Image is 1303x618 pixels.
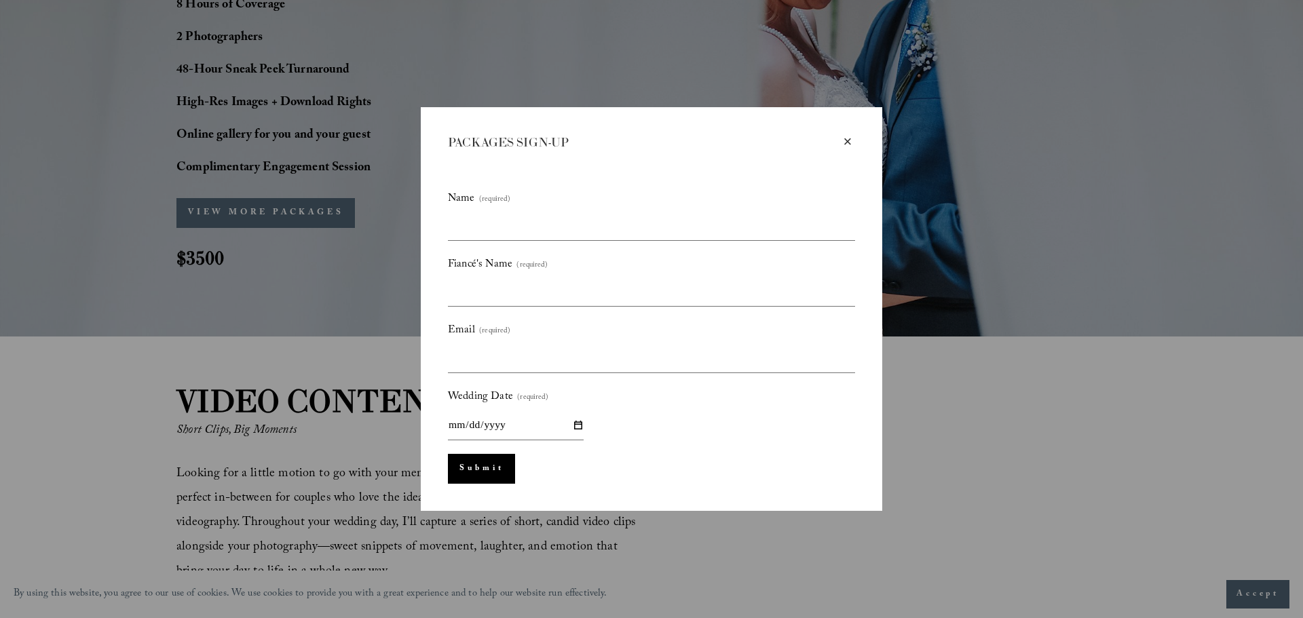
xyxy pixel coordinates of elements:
div: Close [840,134,855,149]
span: Fiancé's Name [448,254,512,275]
div: PACKAGES SIGN-UP [448,134,840,151]
button: Submit [448,454,515,484]
span: (required) [479,193,510,208]
span: Wedding Date [448,387,513,408]
span: Name [448,189,475,210]
span: (required) [516,258,548,273]
span: (required) [517,391,548,406]
span: (required) [479,324,510,339]
span: Email [448,320,475,341]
